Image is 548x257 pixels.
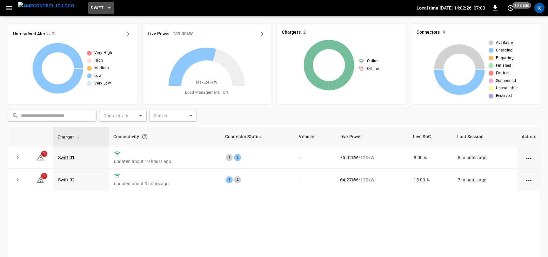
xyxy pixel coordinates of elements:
[185,90,228,96] span: Load Management = Off
[13,30,50,37] h6: Unresolved Alerts
[94,73,102,79] span: Low
[294,127,335,146] th: Vehicle
[409,169,453,191] td: 15.00 %
[496,40,513,46] span: Available
[409,146,453,169] td: 8.00 %
[534,3,545,13] div: profile-icon
[340,177,404,183] div: / 120 kW
[114,180,216,187] p: updated about 9 hours ago
[94,50,112,56] span: Very High
[37,177,44,182] a: 1
[440,5,485,11] p: [DATE] 14:02:26 -07:00
[496,63,511,69] span: Finished
[91,4,104,12] span: Swift
[496,85,518,91] span: Unavailable
[139,131,150,142] button: Connection between the charger and our software.
[58,155,75,160] a: Swift 01
[525,177,533,183] div: action cell options
[18,2,74,10] img: ampcontrol.io logo
[94,57,103,64] span: High
[52,30,55,37] h6: 2
[453,146,517,169] td: 8 minutes ago
[196,79,217,86] span: Max. 240 kW
[303,29,306,36] h6: 2
[234,154,241,161] div: 2
[88,2,114,14] button: Swift
[294,169,335,191] td: -
[496,70,510,77] span: Faulted
[294,146,335,169] td: -
[173,30,193,37] h6: 139.30 kW
[512,2,531,9] span: 10 s ago
[256,29,266,39] button: Energy Overview
[443,29,445,36] h6: 4
[340,177,358,183] p: 64.27 kW
[525,154,533,161] div: action cell options
[114,158,216,165] p: updated about 19 hours ago
[58,177,75,182] a: Swift 02
[148,30,170,37] h6: Live Power
[453,169,517,191] td: 7 minutes ago
[367,58,378,64] span: Online
[496,55,514,61] span: Preparing
[409,127,453,146] th: Live SoC
[113,131,216,142] div: Connectivity
[226,154,233,161] div: 1
[37,154,44,159] a: 1
[496,93,512,99] span: Reserved
[234,176,241,183] div: 2
[367,66,379,72] span: Offline
[505,3,516,13] button: set refresh interval
[221,127,294,146] th: Connector Status
[417,5,438,11] p: Local time
[496,47,513,54] span: Charging
[41,173,47,179] span: 1
[496,78,516,84] span: Suspended
[453,127,517,146] th: Last Session
[41,151,47,157] span: 1
[13,153,23,162] button: expand row
[282,29,301,36] h6: Chargers
[417,29,440,36] h6: Connectors
[335,127,409,146] th: Live Power
[94,65,109,71] span: Medium
[340,154,358,161] p: 75.02 kW
[122,29,132,39] button: All Alerts
[226,176,233,183] div: 1
[57,133,82,141] span: Charger
[94,80,111,87] span: Very Low
[517,127,540,146] th: Action
[13,175,23,185] button: expand row
[340,154,404,161] div: / 120 kW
